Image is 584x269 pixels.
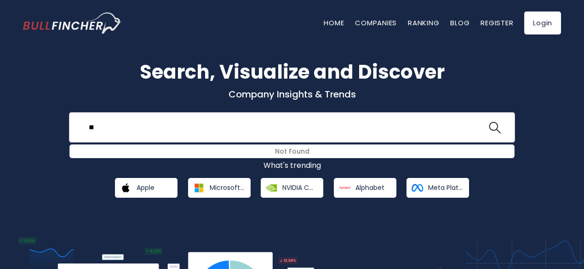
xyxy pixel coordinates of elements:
[428,183,463,192] span: Meta Platforms
[524,11,561,34] a: Login
[261,178,323,198] a: NVIDIA Corporation
[188,178,251,198] a: Microsoft Corporation
[23,12,122,34] img: bullfincher logo
[334,178,396,198] a: Alphabet
[450,18,469,28] a: Blog
[70,145,514,158] div: Not Found
[210,183,244,192] span: Microsoft Corporation
[355,183,384,192] span: Alphabet
[115,178,177,198] a: Apple
[23,57,561,86] h1: Search, Visualize and Discover
[481,18,513,28] a: Register
[324,18,344,28] a: Home
[489,122,501,134] img: search icon
[407,178,469,198] a: Meta Platforms
[355,18,397,28] a: Companies
[23,161,561,171] p: What's trending
[282,183,317,192] span: NVIDIA Corporation
[137,183,155,192] span: Apple
[23,12,122,34] a: Go to homepage
[23,88,561,100] p: Company Insights & Trends
[408,18,439,28] a: Ranking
